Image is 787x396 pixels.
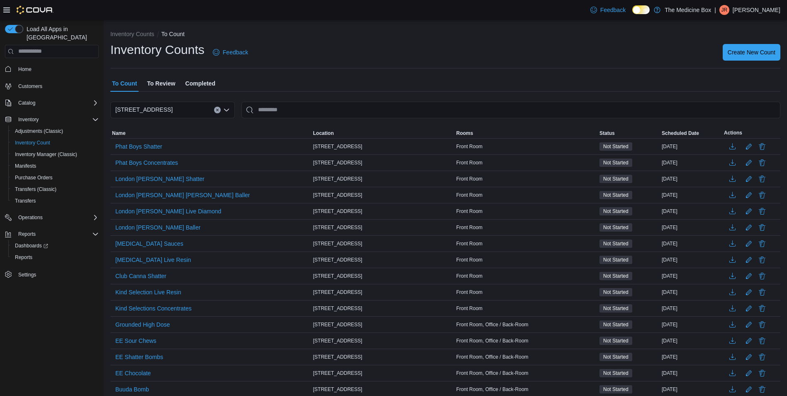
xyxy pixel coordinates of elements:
button: Operations [15,213,46,222]
span: [STREET_ADDRESS] [313,370,363,376]
span: Transfers [12,196,99,206]
button: Manifests [8,160,102,172]
span: Name [112,130,126,137]
a: Feedback [210,44,251,61]
input: Dark Mode [632,5,650,14]
span: Kind Selection Live Resin [115,288,181,296]
button: EE Sour Chews [112,335,160,347]
button: Operations [2,212,102,223]
input: This is a search bar. After typing your query, hit enter to filter the results lower in the page. [241,102,780,118]
span: Not Started [603,369,629,377]
div: Front Room, Office / Back-Room [455,352,598,362]
span: Reports [18,231,36,237]
span: [STREET_ADDRESS] [313,208,363,215]
span: [MEDICAL_DATA] Live Resin [115,256,191,264]
div: [DATE] [660,384,722,394]
span: Inventory [15,115,99,125]
span: [STREET_ADDRESS] [313,305,363,312]
p: The Medicine Box [665,5,711,15]
button: Catalog [2,97,102,109]
span: Feedback [223,48,248,56]
span: Rooms [456,130,473,137]
button: Delete [757,271,767,281]
div: Front Room [455,255,598,265]
span: Not Started [599,337,632,345]
nav: Complex example [5,60,99,302]
a: Dashboards [8,240,102,252]
button: To Count [161,31,185,37]
div: Front Room [455,190,598,200]
button: Club Canna Shatter [112,270,170,282]
a: Home [15,64,35,74]
span: Not Started [599,353,632,361]
button: Name [110,128,312,138]
button: Edit count details [744,173,754,185]
span: Inventory Count [15,139,50,146]
button: Open list of options [223,107,230,113]
a: Settings [15,270,39,280]
span: Not Started [603,191,629,199]
span: [STREET_ADDRESS] [313,224,363,231]
button: Delete [757,158,767,168]
span: Not Started [603,321,629,328]
button: Scheduled Date [660,128,722,138]
button: Delete [757,239,767,249]
button: Delete [757,384,767,394]
div: [DATE] [660,206,722,216]
div: [DATE] [660,255,722,265]
span: Not Started [599,369,632,377]
span: [STREET_ADDRESS] [313,257,363,263]
span: Home [15,64,99,74]
span: Inventory Count [12,138,99,148]
span: [STREET_ADDRESS] [115,105,173,115]
button: Customers [2,80,102,92]
span: Manifests [15,163,36,169]
div: Jessyka R [719,5,729,15]
button: Phat Boys Concentrates [112,156,181,169]
span: Load All Apps in [GEOGRAPHIC_DATA] [23,25,99,42]
div: Front Room [455,206,598,216]
span: Transfers [15,198,36,204]
button: [MEDICAL_DATA] Live Resin [112,254,194,266]
button: Inventory [2,114,102,125]
button: Delete [757,352,767,362]
span: Not Started [603,353,629,361]
div: [DATE] [660,320,722,330]
p: | [714,5,716,15]
button: EE Shatter Bombs [112,351,166,363]
span: Reports [15,229,99,239]
div: [DATE] [660,142,722,152]
span: London [PERSON_NAME] Baller [115,223,200,232]
div: Front Room [455,142,598,152]
span: [MEDICAL_DATA] Sauces [115,240,183,248]
button: Buuda Bomb [112,383,152,396]
span: Purchase Orders [12,173,99,183]
span: Settings [15,269,99,279]
div: [DATE] [660,190,722,200]
button: Reports [15,229,39,239]
div: Front Room [455,271,598,281]
button: Edit count details [744,140,754,153]
span: Operations [18,214,43,221]
span: Not Started [599,207,632,215]
button: Edit count details [744,335,754,347]
span: Not Started [603,337,629,345]
span: Not Started [599,240,632,248]
div: [DATE] [660,271,722,281]
span: [STREET_ADDRESS] [313,321,363,328]
span: Manifests [12,161,99,171]
button: Adjustments (Classic) [8,125,102,137]
a: Purchase Orders [12,173,56,183]
span: Dashboards [12,241,99,251]
button: Kind Selection Live Resin [112,286,185,298]
span: [STREET_ADDRESS] [313,176,363,182]
button: Edit count details [744,221,754,234]
div: Front Room [455,174,598,184]
button: Transfers (Classic) [8,183,102,195]
div: Front Room [455,158,598,168]
span: To Review [147,75,175,92]
div: [DATE] [660,368,722,378]
a: Reports [12,252,36,262]
button: EE Chocolate [112,367,154,379]
button: London [PERSON_NAME] Shatter [112,173,208,185]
